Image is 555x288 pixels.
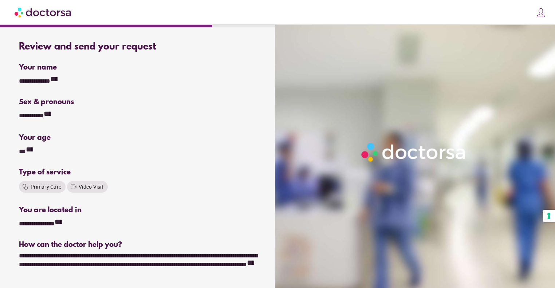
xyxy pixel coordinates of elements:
span: Primary Care [31,184,61,190]
span: Video Visit [79,184,103,190]
i: stethoscope [22,183,29,190]
div: Review and send your request [19,42,258,52]
div: Sex & pronouns [19,98,258,106]
img: icons8-customer-100.png [536,8,546,18]
img: Logo-Doctorsa-trans-White-partial-flat.png [358,140,469,165]
div: Type of service [19,168,258,177]
i: videocam [70,183,77,190]
div: How can the doctor help you? [19,241,258,249]
div: Your age [19,134,137,142]
button: Your consent preferences for tracking technologies [543,210,555,222]
div: Your name [19,63,258,72]
div: You are located in [19,206,258,214]
img: Doctorsa.com [15,4,72,20]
